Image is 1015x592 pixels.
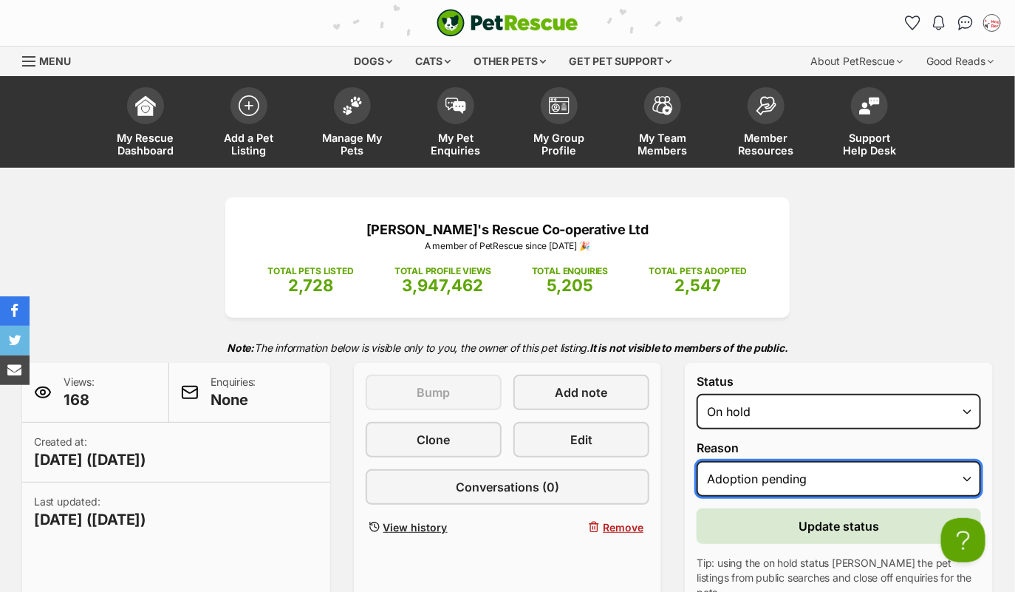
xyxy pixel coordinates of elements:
button: Update status [697,508,981,544]
span: 2,728 [288,276,333,295]
img: member-resources-icon-8e73f808a243e03378d46382f2149f9095a855e16c252ad45f914b54edf8863c.svg [756,96,776,116]
strong: Note: [227,341,254,354]
a: Edit [513,422,649,457]
span: [DATE] ([DATE]) [34,449,146,470]
span: Update status [799,517,879,535]
div: Other pets [464,47,557,76]
button: My account [980,11,1004,35]
a: Conversations [954,11,977,35]
img: group-profile-icon-3fa3cf56718a62981997c0bc7e787c4b2cf8bcc04b72c1350f741eb67cf2f40e.svg [549,97,570,115]
p: TOTAL PROFILE VIEWS [394,265,491,278]
img: help-desk-icon-fdf02630f3aa405de69fd3d07c3f3aa587a6932b1a1747fa1d2bba05be0121f9.svg [859,97,880,115]
p: Last updated: [34,494,146,530]
p: Created at: [34,435,146,470]
button: Notifications [927,11,951,35]
ul: Account quick links [900,11,1004,35]
span: [DATE] ([DATE]) [34,509,146,530]
label: Status [697,375,981,388]
span: Support Help Desk [836,132,903,157]
img: chat-41dd97257d64d25036548639549fe6c8038ab92f7586957e7f3b1b290dea8141.svg [958,16,974,30]
span: Manage My Pets [319,132,386,157]
img: manage-my-pets-icon-02211641906a0b7f246fdf0571729dbe1e7629f14944591b6c1af311fb30b64b.svg [342,96,363,115]
span: View history [383,520,448,535]
a: PetRescue [437,9,578,37]
p: A member of PetRescue since [DATE] 🎉 [247,239,768,253]
span: Clone [417,431,450,449]
a: View history [366,517,502,538]
span: My Group Profile [526,132,592,157]
span: Conversations (0) [456,478,559,496]
span: 2,547 [674,276,721,295]
p: Views: [64,375,95,410]
img: notifications-46538b983faf8c2785f20acdc204bb7945ddae34d4c08c2a6579f10ce5e182be.svg [933,16,945,30]
div: Dogs [344,47,403,76]
img: logo-cat-932fe2b9b8326f06289b0f2fb663e598f794de774fb13d1741a6617ecf9a85b4.svg [437,9,578,37]
span: Member Resources [733,132,799,157]
span: 5,205 [547,276,593,295]
span: My Rescue Dashboard [112,132,179,157]
a: My Group Profile [507,80,611,168]
div: Cats [406,47,462,76]
span: 3,947,462 [402,276,483,295]
p: The information below is visible only to you, the owner of this pet listing. [22,333,993,363]
img: pet-enquiries-icon-7e3ad2cf08bfb03b45e93fb7055b45f3efa6380592205ae92323e6603595dc1f.svg [445,98,466,114]
button: Remove [513,517,649,538]
p: TOTAL ENQUIRIES [532,265,608,278]
a: Add note [513,375,649,410]
a: Menu [22,47,81,73]
a: Favourites [900,11,924,35]
a: My Pet Enquiries [404,80,507,168]
span: My Pet Enquiries [423,132,489,157]
a: Support Help Desk [818,80,921,168]
a: Clone [366,422,502,457]
span: Add a Pet Listing [216,132,282,157]
p: Enquiries: [211,375,256,410]
span: Remove [603,520,643,535]
span: Edit [570,431,592,449]
a: My Rescue Dashboard [94,80,197,168]
label: Reason [697,441,981,455]
a: Conversations (0) [366,469,650,505]
p: TOTAL PETS ADOPTED [649,265,747,278]
div: About PetRescue [800,47,913,76]
span: Add note [556,384,608,401]
a: My Team Members [611,80,714,168]
div: Good Reads [916,47,1004,76]
span: 168 [64,389,95,410]
span: Bump [417,384,450,401]
p: [PERSON_NAME]'s Rescue Co-operative Ltd [247,220,768,239]
div: Get pet support [559,47,683,76]
button: Bump [366,375,502,410]
img: dashboard-icon-eb2f2d2d3e046f16d808141f083e7271f6b2e854fb5c12c21221c1fb7104beca.svg [135,95,156,116]
iframe: Help Scout Beacon - Open [941,518,985,562]
a: Manage My Pets [301,80,404,168]
span: None [211,389,256,410]
span: My Team Members [629,132,696,157]
a: Add a Pet Listing [197,80,301,168]
p: TOTAL PETS LISTED [268,265,354,278]
img: add-pet-listing-icon-0afa8454b4691262ce3f59096e99ab1cd57d4a30225e0717b998d2c9b9846f56.svg [239,95,259,116]
img: team-members-icon-5396bd8760b3fe7c0b43da4ab00e1e3bb1a5d9ba89233759b79545d2d3fc5d0d.svg [652,96,673,115]
a: Member Resources [714,80,818,168]
strong: It is not visible to members of the public. [589,341,788,354]
span: Menu [39,55,71,67]
img: Laura Chao profile pic [985,16,999,30]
